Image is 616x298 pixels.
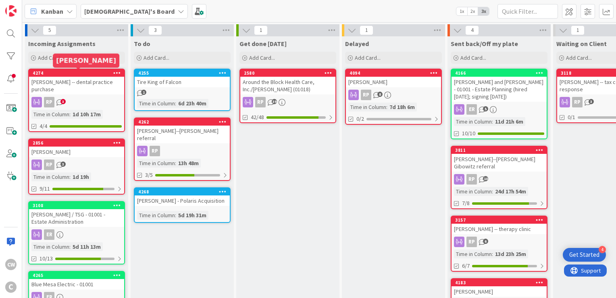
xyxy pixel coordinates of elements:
div: RP [572,97,583,107]
div: [PERSON_NAME] - Polaris Acquisition [135,195,230,206]
span: 4/4 [40,122,47,130]
span: Incoming Assignments [28,40,96,48]
div: C [5,281,17,293]
span: Add Card... [460,54,486,61]
span: 10/13 [40,254,53,263]
div: 4262 [138,119,230,125]
span: 1x [456,7,467,15]
div: ER [29,229,124,240]
span: 7/8 [462,199,470,208]
span: 10 [483,176,488,181]
div: Time in Column [31,110,69,119]
div: Time in Column [31,242,69,251]
div: 2580Around the Block Health Care, Inc./[PERSON_NAME] (01018) [240,69,335,94]
div: ER [452,104,547,115]
div: Blue Mesa Electric - 01001 [29,279,124,290]
div: 3811[PERSON_NAME]--[PERSON_NAME] Gibowitz referral [452,147,547,172]
div: RP [44,97,54,107]
span: 1 [254,25,268,35]
div: 13h 48m [176,159,201,168]
span: 8 [377,92,383,97]
span: 0/1 [568,113,575,122]
div: Time in Column [454,117,492,126]
span: Get done TODAY [239,40,287,48]
div: 4268 [138,189,230,195]
span: 10/10 [462,129,475,138]
div: 4255 [138,70,230,76]
div: 2856[PERSON_NAME] [29,139,124,157]
div: RP [255,97,266,107]
span: : [492,187,493,196]
div: Time in Column [137,211,175,220]
span: Add Card... [355,54,381,61]
div: 7d 18h 6m [387,103,417,111]
span: Add Card... [249,54,275,61]
div: Time in Column [31,172,69,181]
span: Add Card... [38,54,64,61]
div: RP [361,90,371,100]
div: Around the Block Health Care, Inc./[PERSON_NAME] (01018) [240,77,335,94]
div: 3157 [452,216,547,224]
span: : [492,117,493,126]
div: 13d 23h 25m [493,250,528,258]
div: 3108 [29,202,124,209]
div: Time in Column [454,187,492,196]
span: 3 [589,99,594,104]
div: Time in Column [137,99,175,108]
span: Add Card... [566,54,592,61]
span: 1 [141,90,146,95]
div: [PERSON_NAME] -- therapy clinic [452,224,547,234]
span: : [175,211,176,220]
div: [PERSON_NAME] [346,77,441,87]
div: CW [5,259,17,270]
span: Waiting on Client [556,40,607,48]
div: 4265 [29,272,124,279]
span: 3 [60,99,66,104]
div: [PERSON_NAME] [452,286,547,297]
div: Time in Column [348,103,386,111]
div: 4274 [33,70,124,76]
div: RP [29,97,124,107]
div: 5d 11h 13m [71,242,103,251]
span: 6 [483,239,488,244]
div: 2856 [33,140,124,146]
div: RP [150,146,160,156]
b: [DEMOGRAPHIC_DATA]'s Board [84,7,175,15]
div: [PERSON_NAME] and [PERSON_NAME] - 01001 - Estate Planning (hired [DATE]; signing [DATE]) [452,77,547,102]
span: 3 [148,25,162,35]
span: Kanban [41,6,63,16]
div: Open Get Started checklist, remaining modules: 4 [563,248,606,262]
span: 1 [360,25,373,35]
div: 4183[PERSON_NAME] [452,279,547,297]
div: RP [44,159,54,170]
div: 4265 [33,273,124,278]
span: 42/48 [251,113,264,122]
div: 4166 [452,69,547,77]
div: 4094 [350,70,441,76]
span: 3 [60,162,66,167]
div: RP [135,146,230,156]
span: 5 [43,25,56,35]
div: 3157 [455,217,547,223]
div: RP [452,237,547,247]
img: Visit kanbanzone.com [5,5,17,17]
div: RP [240,97,335,107]
div: 3108[PERSON_NAME] / TSG - 01001 - Estate Administration [29,202,124,227]
div: 4262 [135,118,230,126]
div: 2856 [29,139,124,147]
span: 3/5 [145,171,153,179]
span: : [175,99,176,108]
div: Time in Column [454,250,492,258]
span: 39 [272,99,277,104]
div: 4274 [29,69,124,77]
span: Sent back/Off my plate [451,40,518,48]
div: RP [29,159,124,170]
div: RP [466,237,477,247]
div: 6d 23h 40m [176,99,208,108]
span: 6/7 [462,262,470,270]
span: : [386,103,387,111]
div: 2580 [240,69,335,77]
span: : [69,172,71,181]
div: ER [44,229,54,240]
div: 4255 [135,69,230,77]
